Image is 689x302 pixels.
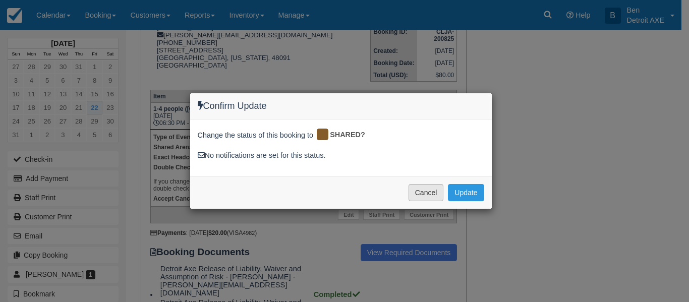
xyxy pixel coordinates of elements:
[448,184,484,201] button: Update
[198,150,484,161] div: No notifications are set for this status.
[198,101,484,111] h4: Confirm Update
[198,130,314,143] span: Change the status of this booking to
[409,184,444,201] button: Cancel
[315,127,372,143] div: SHARED?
